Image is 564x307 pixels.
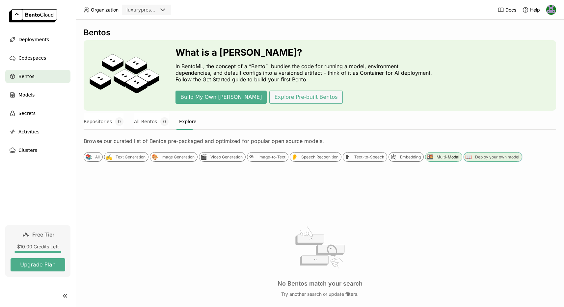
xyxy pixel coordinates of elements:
[5,33,70,46] a: Deployments
[475,154,519,160] div: Deploy your own model
[281,291,359,297] p: Try another search or update filters.
[18,128,40,136] span: Activities
[115,117,123,126] span: 0
[11,244,65,250] div: $10.00 Credits Left
[354,154,384,160] div: Text-to-Speech
[158,7,159,14] input: Selected luxurypresence.
[85,153,92,160] div: 📚
[278,280,363,287] h3: No Bentos match your search
[546,5,556,15] img: Hanna Delmont
[95,154,100,160] div: All
[5,51,70,65] a: Codespaces
[18,91,35,99] span: Models
[84,28,556,38] div: Bentos
[295,222,345,272] img: no results
[465,153,472,160] div: 📖
[248,153,255,160] div: 👁
[32,231,54,238] span: Free Tier
[258,154,285,160] div: Image-to-Text
[116,154,146,160] div: Text Generation
[161,154,195,160] div: Image Generation
[5,125,70,138] a: Activities
[18,146,37,154] span: Clusters
[505,7,516,13] span: Docs
[89,54,160,97] img: cover onboarding
[84,113,123,130] button: Repositories
[104,152,148,162] div: ✍️Text Generation
[84,152,103,162] div: 📚All
[522,7,540,13] div: Help
[5,70,70,83] a: Bentos
[84,138,556,144] div: Browse our curated list of Bentos pre-packaged and optimized for popular open source models.
[175,47,436,58] h3: What is a [PERSON_NAME]?
[389,152,424,162] div: 🕸Embedding
[290,152,341,162] div: 👂Speech Recognition
[126,7,157,13] div: luxurypresence
[134,113,169,130] button: All Bentos
[105,153,112,160] div: ✍️
[210,154,243,160] div: Video Generation
[175,63,436,83] p: In BentoML, the concept of a “Bento” bundles the code for running a model, environment dependenci...
[5,144,70,157] a: Clusters
[426,153,433,160] div: 🍱
[200,153,207,160] div: 🎬
[497,7,516,13] a: Docs
[464,152,522,162] div: 📖Deploy your own model
[390,153,397,160] div: 🕸
[343,152,387,162] div: 🗣Text-to-Speech
[18,36,49,43] span: Deployments
[291,153,298,160] div: 👂
[344,153,351,160] div: 🗣
[91,7,119,13] span: Organization
[269,91,342,104] button: Explore Pre-built Bentos
[247,152,288,162] div: 👁Image-to-Text
[150,152,198,162] div: 🎨Image Generation
[11,258,65,271] button: Upgrade Plan
[18,54,46,62] span: Codespaces
[5,107,70,120] a: Secrets
[400,154,421,160] div: Embedding
[425,152,462,162] div: 🍱Multi-Modal
[5,88,70,101] a: Models
[301,154,338,160] div: Speech Recognition
[9,9,57,22] img: logo
[530,7,540,13] span: Help
[18,72,34,80] span: Bentos
[179,113,197,130] button: Explore
[160,117,169,126] span: 0
[18,109,36,117] span: Secrets
[437,154,459,160] div: Multi-Modal
[5,225,70,277] a: Free Tier$10.00 Credits LeftUpgrade Plan
[199,152,246,162] div: 🎬Video Generation
[151,153,158,160] div: 🎨
[175,91,267,104] button: Build My Own [PERSON_NAME]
